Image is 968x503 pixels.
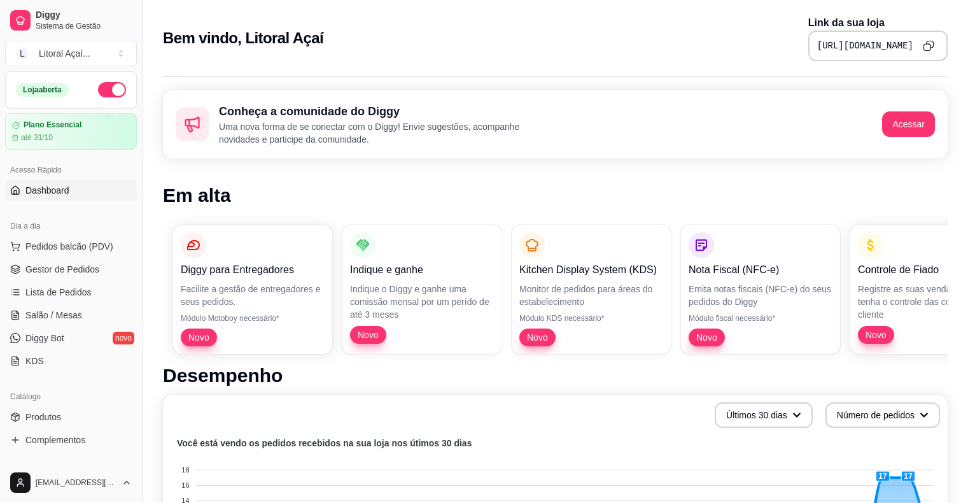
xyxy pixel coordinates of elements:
p: Kitchen Display System (KDS) [519,262,663,278]
p: Módulo KDS necessário* [519,313,663,323]
p: Uma nova forma de se conectar com o Diggy! Envie sugestões, acompanhe novidades e participe da co... [219,120,545,146]
button: Últimos 30 dias [715,402,813,428]
button: Copy to clipboard [918,36,939,56]
button: Alterar Status [98,82,126,97]
div: Catálogo [5,386,137,407]
a: Diggy Botnovo [5,328,137,348]
a: Plano Essencialaté 31/10 [5,113,137,150]
a: Salão / Mesas [5,305,137,325]
span: Gestor de Pedidos [25,263,99,276]
span: Diggy Bot [25,332,64,344]
a: Complementos [5,430,137,450]
tspan: 16 [181,481,189,489]
pre: [URL][DOMAIN_NAME] [817,39,913,52]
p: Nota Fiscal (NFC-e) [689,262,832,278]
p: Indique o Diggy e ganhe uma comissão mensal por um perído de até 3 meses [350,283,494,321]
button: Kitchen Display System (KDS)Monitor de pedidos para áreas do estabelecimentoMódulo KDS necessário... [512,225,671,354]
a: DiggySistema de Gestão [5,5,137,36]
p: Diggy para Entregadores [181,262,325,278]
p: Módulo Motoboy necessário* [181,313,325,323]
span: Sistema de Gestão [36,21,132,31]
span: KDS [25,355,44,367]
h1: Desempenho [163,364,948,387]
span: Dashboard [25,184,69,197]
span: L [16,47,29,60]
span: Novo [691,331,722,344]
button: Diggy para EntregadoresFacilite a gestão de entregadores e seus pedidos.Módulo Motoboy necessário... [173,225,332,354]
button: [EMAIL_ADDRESS][DOMAIN_NAME] [5,467,137,498]
button: Número de pedidos [825,402,940,428]
span: Produtos [25,411,61,423]
span: Complementos [25,434,85,446]
a: Lista de Pedidos [5,282,137,302]
a: Gestor de Pedidos [5,259,137,280]
span: Novo [353,329,384,341]
button: Select a team [5,41,137,66]
h1: Em alta [163,184,948,207]
article: Plano Essencial [24,120,81,130]
tspan: 18 [181,466,189,474]
a: Produtos [5,407,137,427]
span: Novo [183,331,214,344]
p: Link da sua loja [808,15,948,31]
span: Pedidos balcão (PDV) [25,240,113,253]
h2: Conheça a comunidade do Diggy [219,103,545,120]
span: Lista de Pedidos [25,286,92,299]
p: Módulo fiscal necessário* [689,313,832,323]
span: Novo [522,331,553,344]
span: Diggy [36,10,132,21]
div: Litoral Açaí ... [39,47,90,60]
button: Pedidos balcão (PDV) [5,236,137,257]
span: Salão / Mesas [25,309,82,322]
div: Dia a dia [5,216,137,236]
button: Indique e ganheIndique o Diggy e ganhe uma comissão mensal por um perído de até 3 mesesNovo [342,225,502,354]
div: Loja aberta [16,83,69,97]
h2: Bem vindo, Litoral Açaí [163,28,323,48]
a: KDS [5,351,137,371]
span: [EMAIL_ADDRESS][DOMAIN_NAME] [36,478,116,488]
button: Nota Fiscal (NFC-e)Emita notas fiscais (NFC-e) do seus pedidos do DiggyMódulo fiscal necessário*Novo [681,225,840,354]
p: Indique e ganhe [350,262,494,278]
text: Você está vendo os pedidos recebidos na sua loja nos útimos 30 dias [177,438,472,448]
p: Monitor de pedidos para áreas do estabelecimento [519,283,663,308]
article: até 31/10 [21,132,53,143]
span: Novo [860,329,892,341]
a: Dashboard [5,180,137,201]
div: Acesso Rápido [5,160,137,180]
button: Acessar [882,111,935,137]
p: Facilite a gestão de entregadores e seus pedidos. [181,283,325,308]
p: Emita notas fiscais (NFC-e) do seus pedidos do Diggy [689,283,832,308]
